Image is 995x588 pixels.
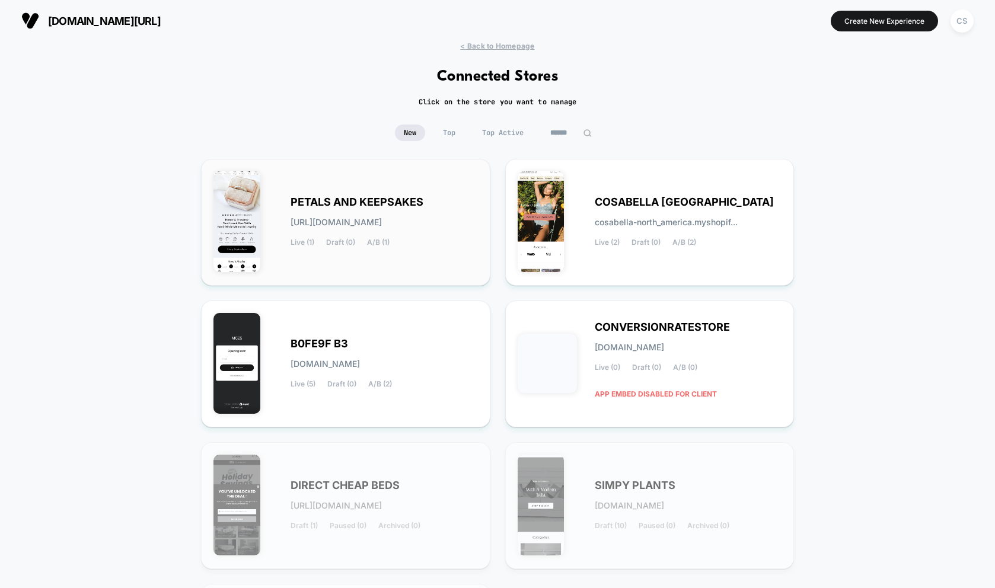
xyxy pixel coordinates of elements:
[213,455,260,555] img: DIRECT_CHEAP_BEDS
[672,238,696,247] span: A/B (2)
[326,238,355,247] span: Draft (0)
[291,501,382,510] span: [URL][DOMAIN_NAME]
[583,129,592,138] img: edit
[947,9,977,33] button: CS
[595,501,664,510] span: [DOMAIN_NAME]
[632,363,661,372] span: Draft (0)
[291,238,314,247] span: Live (1)
[518,171,565,272] img: COSABELLA_NORTH_AMERICA
[330,522,366,530] span: Paused (0)
[632,238,661,247] span: Draft (0)
[437,68,559,85] h1: Connected Stores
[595,198,774,206] span: COSABELLA [GEOGRAPHIC_DATA]
[419,97,577,107] h2: Click on the store you want to manage
[473,124,532,141] span: Top Active
[595,343,664,351] span: [DOMAIN_NAME]
[460,41,534,50] span: < Back to Homepage
[518,334,577,393] img: CONVERSIONRATESTORE
[595,363,620,372] span: Live (0)
[291,481,400,490] span: DIRECT CHEAP BEDS
[831,11,938,31] button: Create New Experience
[673,363,697,372] span: A/B (0)
[21,12,39,30] img: Visually logo
[595,384,717,404] span: APP EMBED DISABLED FOR CLIENT
[595,481,675,490] span: SIMPY PLANTS
[291,522,318,530] span: Draft (1)
[367,238,390,247] span: A/B (1)
[378,522,420,530] span: Archived (0)
[687,522,729,530] span: Archived (0)
[595,218,738,226] span: cosabella-north_america.myshopif...
[951,9,974,33] div: CS
[518,455,565,555] img: SIMPY_PLANTS
[48,15,161,27] span: [DOMAIN_NAME][URL]
[395,124,425,141] span: New
[291,340,348,348] span: B0FE9F B3
[595,522,627,530] span: Draft (10)
[291,198,423,206] span: PETALS AND KEEPSAKES
[213,171,260,272] img: PETALS_AND_KEEPSAKES
[291,218,382,226] span: [URL][DOMAIN_NAME]
[18,11,164,30] button: [DOMAIN_NAME][URL]
[434,124,464,141] span: Top
[595,323,730,331] span: CONVERSIONRATESTORE
[291,380,315,388] span: Live (5)
[639,522,675,530] span: Paused (0)
[291,360,360,368] span: [DOMAIN_NAME]
[327,380,356,388] span: Draft (0)
[213,313,260,414] img: B0FE9F_B3
[368,380,392,388] span: A/B (2)
[595,238,620,247] span: Live (2)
